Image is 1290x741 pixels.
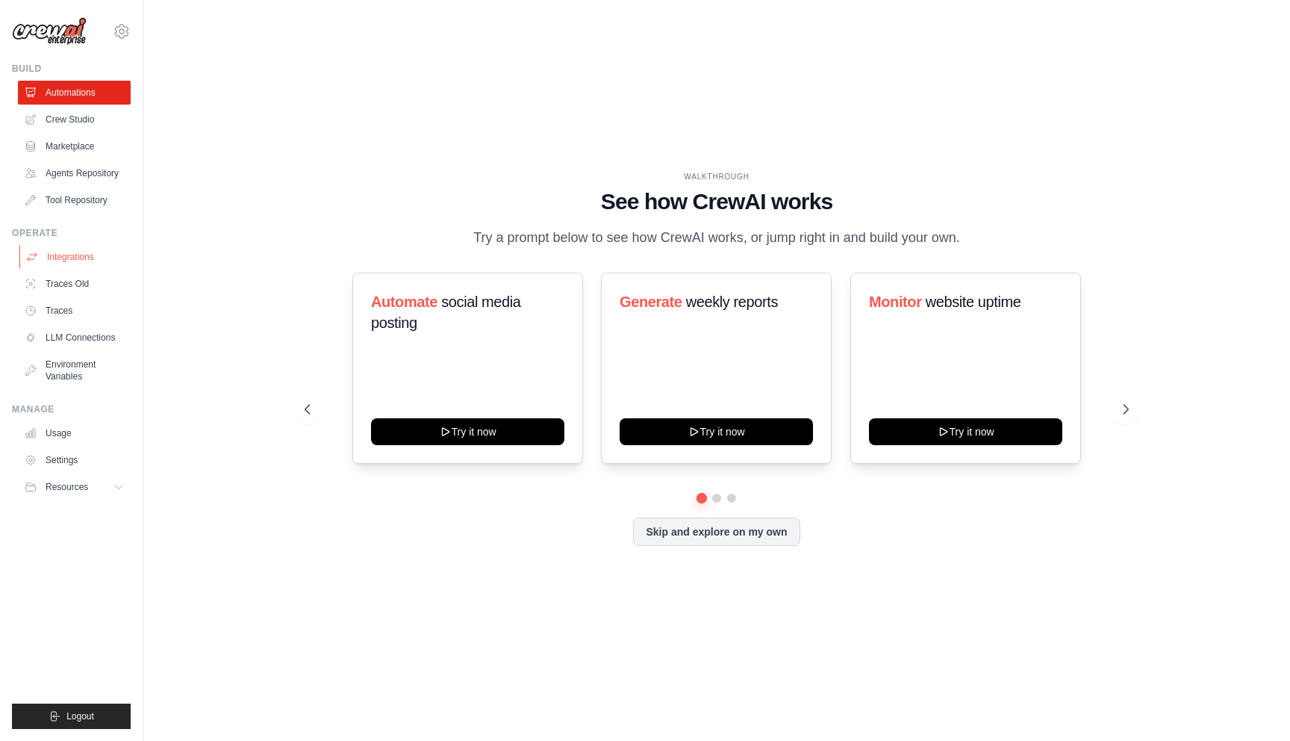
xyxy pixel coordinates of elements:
button: Skip and explore on my own [633,518,800,546]
span: Resources [46,481,88,493]
span: social media posting [371,294,521,331]
span: weekly reports [686,294,778,310]
span: Generate [620,294,682,310]
button: Resources [18,475,131,499]
p: Try a prompt below to see how CrewAI works, or jump right in and build your own. [466,227,967,249]
a: Agents Repository [18,161,131,185]
a: Automations [18,81,131,105]
div: Build [12,63,131,75]
span: Monitor [869,294,922,310]
a: Marketplace [18,134,131,158]
div: Manage [12,403,131,415]
img: Logo [12,17,87,46]
a: Traces [18,299,131,323]
a: Crew Studio [18,108,131,131]
span: Automate [371,294,437,310]
a: Traces Old [18,272,131,296]
a: Usage [18,421,131,445]
button: Try it now [620,418,813,445]
a: Integrations [19,245,132,269]
button: Try it now [869,418,1062,445]
span: website uptime [925,294,1021,310]
a: Environment Variables [18,353,131,388]
h1: See how CrewAI works [305,188,1129,215]
span: Logout [66,710,94,722]
button: Try it now [371,418,564,445]
a: Tool Repository [18,188,131,212]
div: Operate [12,227,131,239]
a: LLM Connections [18,326,131,350]
div: WALKTHROUGH [305,171,1129,182]
button: Logout [12,704,131,729]
a: Settings [18,448,131,472]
